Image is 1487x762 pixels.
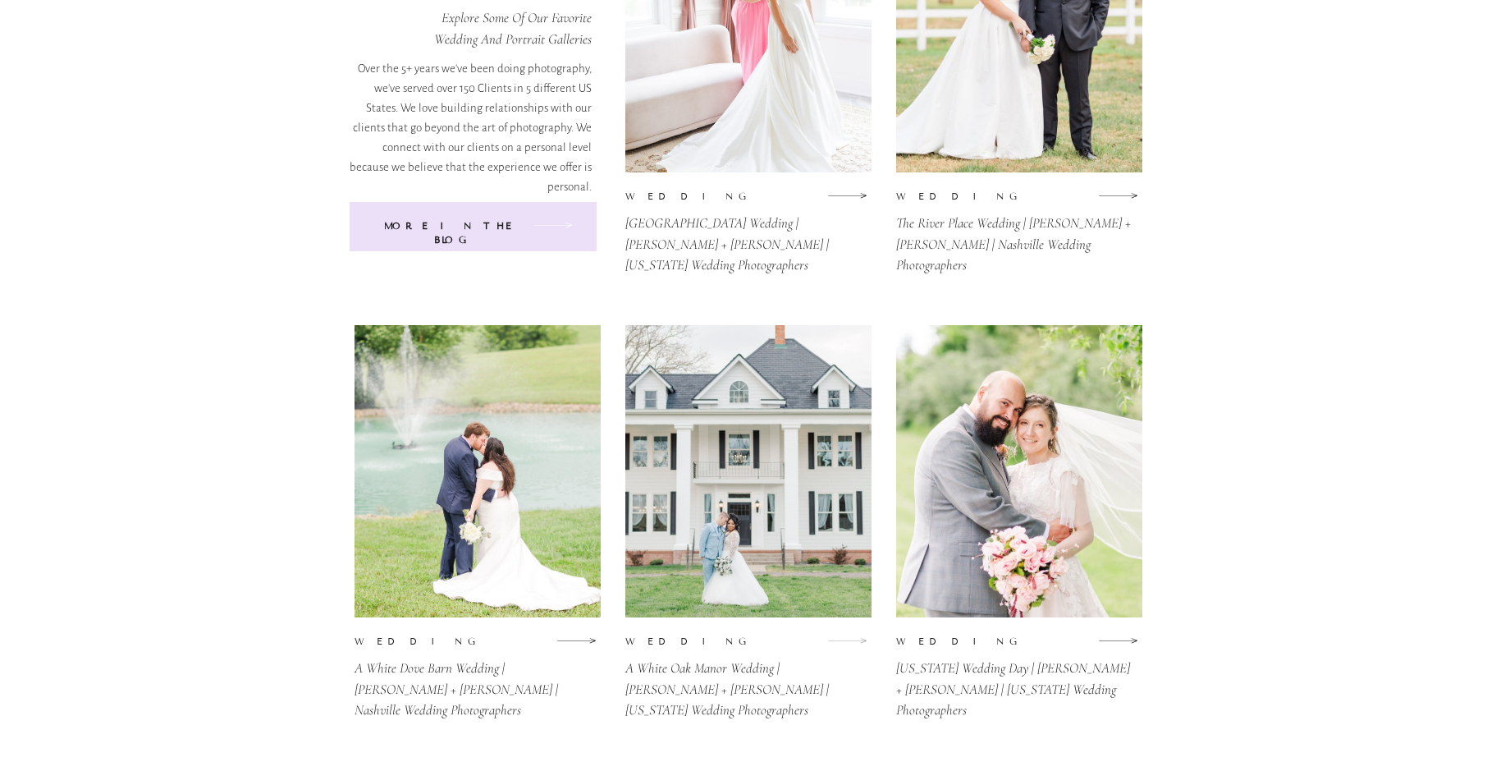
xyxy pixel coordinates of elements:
[625,213,865,253] a: [GEOGRAPHIC_DATA] Wedding | [PERSON_NAME] + [PERSON_NAME] | [US_STATE] Wedding Photographers
[408,7,592,48] p: Explore some of Our favorite wedding and portrait galleries
[355,635,417,647] p: WEDDING
[384,220,516,246] b: more in the BlOG
[896,658,1136,698] a: [US_STATE] Wedding Day | [PERSON_NAME] + [PERSON_NAME] | [US_STATE] Wedding Photographers
[345,59,592,178] p: Over the 5+ years we've been doing photography, we've served over 150 Clients in 5 different US S...
[896,213,1136,253] a: The River Place Wedding | [PERSON_NAME] + [PERSON_NAME] | Nashville Wedding Photographers
[896,635,960,647] p: WEDDING
[625,190,688,202] p: wedding
[625,635,689,647] p: WEDDING
[355,658,594,698] a: A White Dove Barn Wedding | [PERSON_NAME] + [PERSON_NAME] | Nashville Wedding Photographers
[374,219,526,235] a: more in the BlOG
[896,190,960,202] p: wedding
[625,658,865,698] a: A White Oak Manor Wedding | [PERSON_NAME] + [PERSON_NAME] | [US_STATE] Wedding Photographers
